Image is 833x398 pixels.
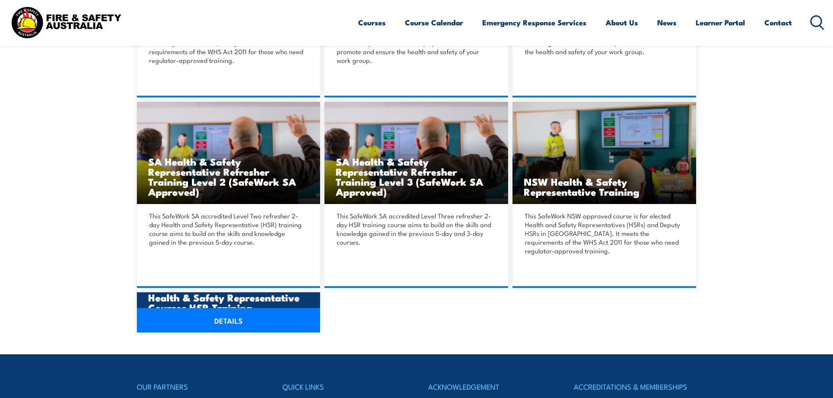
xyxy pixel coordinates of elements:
img: SA Health & Safety Representative Initial 5 Day Training (SafeWork SA Approved) [324,102,508,204]
h4: QUICK LINKS [282,381,405,393]
a: Learner Portal [696,11,745,34]
a: Course Calendar [405,11,463,34]
h4: ACCREDITATIONS & MEMBERSHIPS [574,381,696,393]
h3: Health & Safety Representative Courses HSR Training [148,292,309,312]
a: DETAILS [137,308,321,332]
a: Courses [358,11,386,34]
h3: SA Health & Safety Representative Refresher Training Level 2 (SafeWork SA Approved) [148,156,309,197]
a: NSW Health & Safety Representative Training [512,102,696,204]
p: This SafeWork SA accredited Level Three refresher 2-day HSR training course aims to build on the ... [337,211,493,246]
a: SA Health & Safety Representative Refresher Training Level 2 (SafeWork SA Approved) [137,102,321,204]
a: About Us [606,11,638,34]
a: Emergency Response Services [482,11,586,34]
img: SA Health & Safety Representative Initial 5 Day Training (SafeWork SA Approved) [137,102,321,204]
h4: OUR PARTNERS [137,381,259,393]
a: Contact [764,11,792,34]
h3: NSW Health & Safety Representative Training [524,177,685,197]
h3: SA Health & Safety Representative Refresher Training Level 3 (SafeWork SA Approved) [336,156,497,197]
h4: ACKNOWLEDGEMENT [428,381,551,393]
p: This SafeWork SA accredited Level Two refresher 2-day Health and Safety Representative (HSR) trai... [149,211,306,246]
img: NSW Health & Safety Representative Refresher Training [512,102,696,204]
a: SA Health & Safety Representative Refresher Training Level 3 (SafeWork SA Approved) [324,102,508,204]
a: News [657,11,676,34]
p: This SafeWork NSW approved course is for elected Health and Safety Representatives (HSRs) and Dep... [525,211,681,255]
